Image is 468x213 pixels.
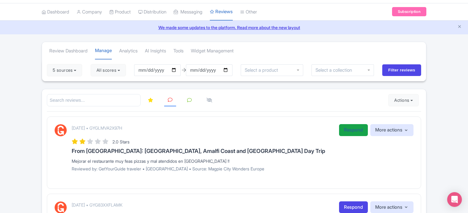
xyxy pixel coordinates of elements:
button: 5 sources [47,64,82,76]
a: Review Dashboard [49,43,88,59]
div: Open Intercom Messenger [447,192,462,207]
a: Widget Management [191,43,234,59]
a: Subscription [392,7,426,16]
input: Filter reviews [382,64,421,76]
img: GetYourGuide Logo [55,124,67,136]
span: 2.0 Stars [112,139,130,144]
button: Actions [388,94,419,106]
a: Messaging [174,4,202,21]
input: Search reviews... [47,94,141,107]
input: Select a product [245,67,279,73]
a: Analytics [119,43,138,59]
input: Select a collection [315,67,353,73]
a: Other [240,4,257,21]
button: All scores [91,64,126,76]
h3: From [GEOGRAPHIC_DATA]: [GEOGRAPHIC_DATA], Amalfi Coast and [GEOGRAPHIC_DATA] Day Trip [72,148,413,154]
a: Dashboard [42,4,69,21]
a: We made some updates to the platform. Read more about the new layout [4,24,464,31]
a: Product [109,4,131,21]
a: Tools [173,43,183,59]
a: Company [77,4,102,21]
p: [DATE] • GYGLMVA2X97H [72,125,122,131]
a: Distribution [138,4,166,21]
a: Respond [339,124,368,136]
a: Reviews [210,3,233,21]
button: More actions [370,124,413,136]
p: Reviewed by: GetYourGuide traveler • [GEOGRAPHIC_DATA] • Source: Magpie City Wonders Europe [72,165,413,172]
a: Manage [95,42,112,60]
a: AI Insights [145,43,166,59]
p: [DATE] • GYG83XXFLAMK [72,202,123,208]
button: Close announcement [457,24,462,31]
div: Mejorar el restaurante muy feas pizzas y mal atendidos en [GEOGRAPHIC_DATA] !! [72,158,413,164]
